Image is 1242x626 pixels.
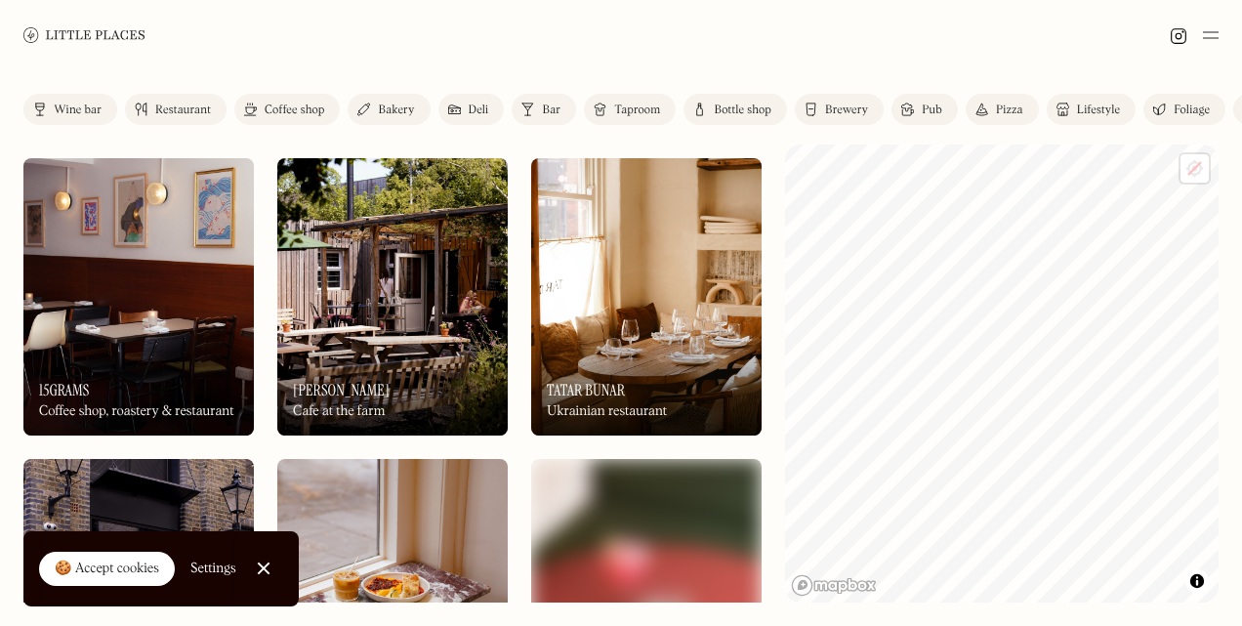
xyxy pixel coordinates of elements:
[469,104,489,116] div: Deli
[542,104,560,116] div: Bar
[1077,104,1120,116] div: Lifestyle
[190,547,236,591] a: Settings
[23,158,254,435] img: 15grams
[293,381,390,399] h3: [PERSON_NAME]
[791,574,877,597] a: Mapbox homepage
[190,562,236,575] div: Settings
[244,549,283,588] a: Close Cookie Popup
[348,94,430,125] a: Bakery
[39,403,234,420] div: Coffee shop, roastery & restaurant
[584,94,676,125] a: Taproom
[265,104,324,116] div: Coffee shop
[825,104,868,116] div: Brewery
[155,104,211,116] div: Restaurant
[39,381,89,399] h3: 15grams
[714,104,771,116] div: Bottle shop
[277,158,508,435] a: Stepney'sStepney's[PERSON_NAME]Cafe at the farm
[1143,94,1225,125] a: Foliage
[795,94,884,125] a: Brewery
[39,552,175,587] a: 🍪 Accept cookies
[1047,94,1136,125] a: Lifestyle
[996,104,1023,116] div: Pizza
[614,104,660,116] div: Taproom
[891,94,958,125] a: Pub
[125,94,227,125] a: Restaurant
[922,104,942,116] div: Pub
[277,158,508,435] img: Stepney's
[1191,570,1203,592] span: Toggle attribution
[785,145,1219,603] canvas: Map
[293,403,385,420] div: Cafe at the farm
[55,560,159,579] div: 🍪 Accept cookies
[512,94,576,125] a: Bar
[378,104,414,116] div: Bakery
[1180,154,1209,183] button: Location not available
[234,94,340,125] a: Coffee shop
[438,94,505,125] a: Deli
[1185,569,1209,593] button: Toggle attribution
[531,158,762,435] a: Tatar BunarTatar BunarTatar BunarUkrainian restaurant
[531,158,762,435] img: Tatar Bunar
[966,94,1039,125] a: Pizza
[683,94,787,125] a: Bottle shop
[547,381,625,399] h3: Tatar Bunar
[23,158,254,435] a: 15grams15grams15gramsCoffee shop, roastery & restaurant
[547,403,667,420] div: Ukrainian restaurant
[263,568,264,569] div: Close Cookie Popup
[23,94,117,125] a: Wine bar
[1174,104,1210,116] div: Foliage
[54,104,102,116] div: Wine bar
